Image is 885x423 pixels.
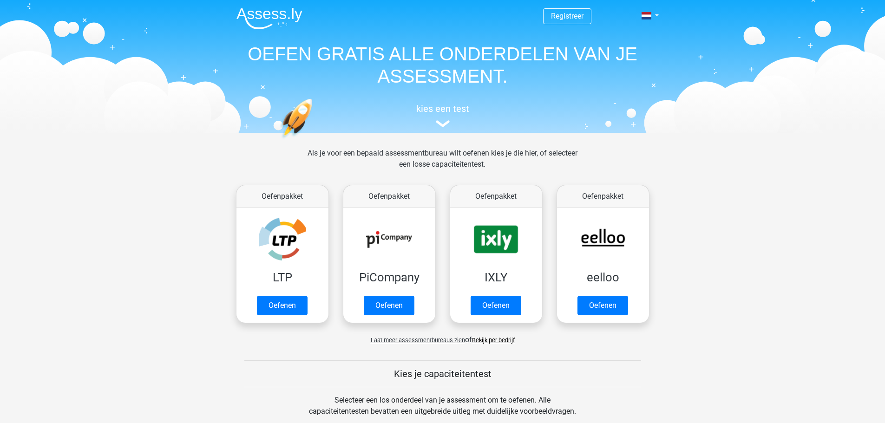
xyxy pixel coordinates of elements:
[280,98,348,182] img: oefenen
[472,337,515,344] a: Bekijk per bedrijf
[244,368,641,379] h5: Kies je capaciteitentest
[551,12,583,20] a: Registreer
[436,120,450,127] img: assessment
[229,103,656,114] h5: kies een test
[364,296,414,315] a: Oefenen
[471,296,521,315] a: Oefenen
[577,296,628,315] a: Oefenen
[236,7,302,29] img: Assessly
[229,43,656,87] h1: OEFEN GRATIS ALLE ONDERDELEN VAN JE ASSESSMENT.
[229,327,656,345] div: of
[371,337,465,344] span: Laat meer assessmentbureaus zien
[257,296,308,315] a: Oefenen
[229,103,656,128] a: kies een test
[300,148,585,181] div: Als je voor een bepaald assessmentbureau wilt oefenen kies je die hier, of selecteer een losse ca...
